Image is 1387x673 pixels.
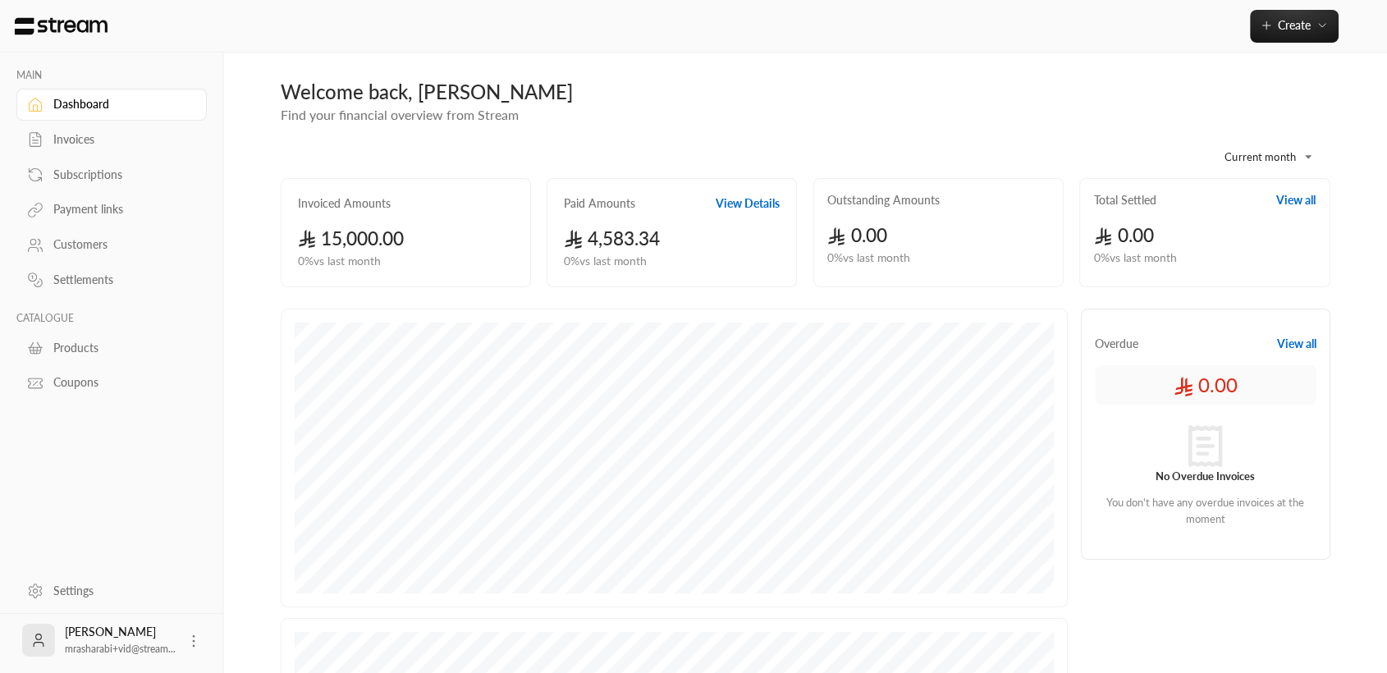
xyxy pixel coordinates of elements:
[827,192,940,208] h2: Outstanding Amounts
[1278,18,1311,32] span: Create
[53,236,186,253] div: Customers
[65,643,176,655] span: mrasharabi+vid@stream...
[53,167,186,183] div: Subscriptions
[16,575,207,607] a: Settings
[564,253,647,270] span: 0 % vs last month
[53,272,186,288] div: Settlements
[298,195,391,212] h2: Invoiced Amounts
[298,253,381,270] span: 0 % vs last month
[281,79,1330,105] div: Welcome back, [PERSON_NAME]
[16,124,207,156] a: Invoices
[564,227,660,250] span: 4,583.34
[1276,192,1316,208] button: View all
[281,107,519,122] span: Find your financial overview from Stream
[53,96,186,112] div: Dashboard
[16,158,207,190] a: Subscriptions
[1156,469,1255,483] strong: No Overdue Invoices
[564,195,635,212] h2: Paid Amounts
[53,131,186,148] div: Invoices
[16,332,207,364] a: Products
[16,69,207,82] p: MAIN
[1094,192,1156,208] h2: Total Settled
[1174,372,1238,398] span: 0.00
[16,312,207,325] p: CATALOGUE
[53,374,186,391] div: Coupons
[1094,224,1154,246] span: 0.00
[16,229,207,261] a: Customers
[1095,336,1138,352] span: Overdue
[16,89,207,121] a: Dashboard
[298,227,405,250] span: 15,000.00
[53,340,186,356] div: Products
[1250,10,1339,43] button: Create
[716,195,780,212] button: View Details
[1199,135,1322,178] div: Current month
[827,250,910,267] span: 0 % vs last month
[65,624,176,657] div: [PERSON_NAME]
[16,264,207,296] a: Settlements
[1103,495,1308,527] p: You don't have any overdue invoices at the moment
[1094,250,1177,267] span: 0 % vs last month
[827,224,887,246] span: 0.00
[13,17,109,35] img: Logo
[53,201,186,217] div: Payment links
[1277,336,1316,352] button: View all
[16,367,207,399] a: Coupons
[16,194,207,226] a: Payment links
[53,583,186,599] div: Settings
